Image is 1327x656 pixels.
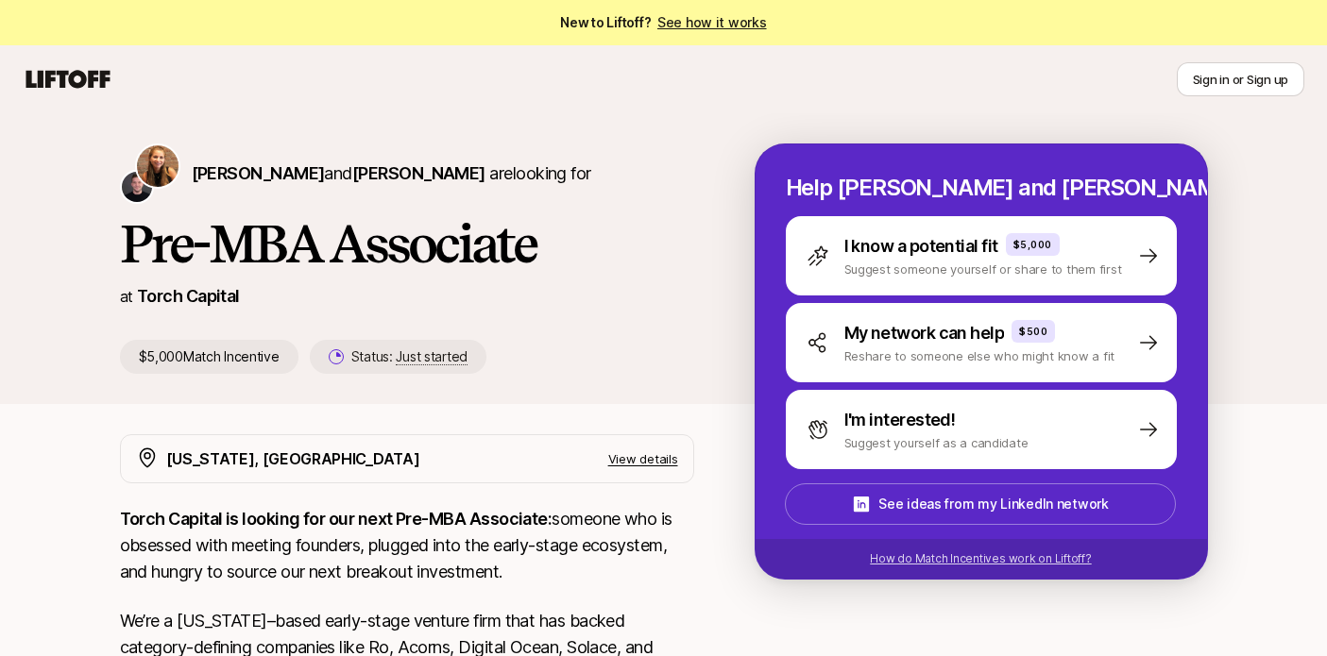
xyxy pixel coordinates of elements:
p: Suggest someone yourself or share to them first [844,260,1122,278]
img: Christopher Harper [122,172,152,202]
p: How do Match Incentives work on Liftoff? [870,550,1091,567]
p: View details [608,449,678,468]
p: I know a potential fit [844,233,998,260]
h1: Pre-MBA Associate [120,215,694,272]
span: and [324,163,485,183]
p: Reshare to someone else who might know a fit [844,346,1115,365]
span: [PERSON_NAME] [352,163,485,183]
p: someone who is obsessed with meeting founders, plugged into the early-stage ecosystem, and hungry... [120,506,694,585]
strong: Torch Capital is looking for our next Pre-MBA Associate: [120,509,553,529]
span: Just started [396,348,468,365]
button: See ideas from my LinkedIn network [785,483,1176,525]
p: at [120,284,133,309]
p: Suggest yourself as a candidate [844,433,1029,452]
p: My network can help [844,320,1005,346]
p: $5,000 [1013,237,1052,252]
span: New to Liftoff? [560,11,766,34]
p: $500 [1019,324,1047,339]
a: Torch Capital [137,286,240,306]
img: Katie Reiner [137,145,179,187]
p: Help [PERSON_NAME] and [PERSON_NAME] hire [786,175,1177,201]
p: Status: [351,345,468,368]
p: [US_STATE], [GEOGRAPHIC_DATA] [166,446,420,471]
span: [PERSON_NAME] [192,163,325,183]
a: See how it works [657,14,767,30]
p: See ideas from my LinkedIn network [878,493,1108,515]
p: $5,000 Match Incentive [120,340,298,374]
button: Sign in or Sign up [1177,62,1304,96]
p: are looking for [192,160,591,187]
p: I'm interested! [844,407,956,433]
